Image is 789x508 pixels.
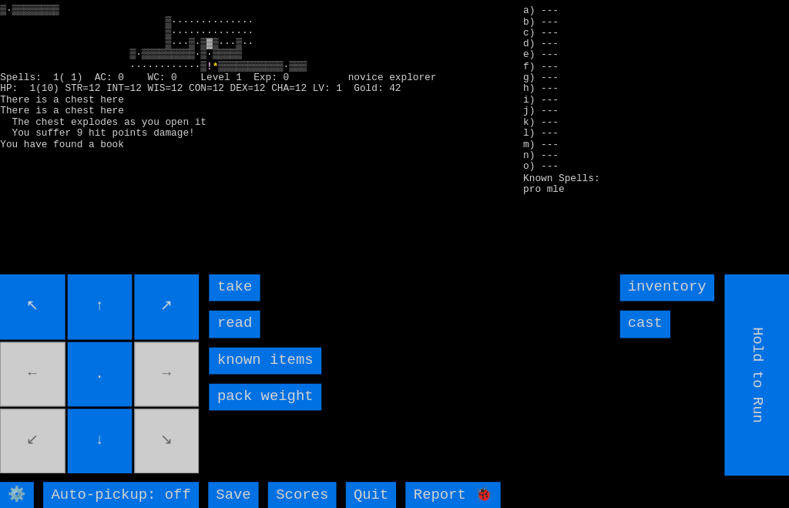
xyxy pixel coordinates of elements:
[270,473,337,499] input: Scores
[8,473,41,499] input: ⚙️
[717,269,781,466] input: Hold to Run
[74,269,137,332] input: ↑
[213,376,322,402] input: pack weight
[213,269,262,295] input: take
[50,473,203,499] input: Auto-pickup: off
[139,269,203,332] input: ↗
[74,335,137,399] input: .
[213,304,262,331] input: read
[213,341,322,367] input: known items
[210,60,217,71] font: !
[74,401,137,464] input: ↓
[616,269,708,295] input: inventory
[347,473,396,499] input: Quit
[405,473,499,499] input: Report 🐞
[212,473,261,499] input: Save
[616,304,665,331] input: cast
[8,5,505,260] larn: ▒·▒▒▒▒▒▒▒▒ ▒·············· ▒·············· ▒···▒·▒▓▒···▒·· ▒·▒▒▒▒▒▒▒▒▒·▒·▒▒▒▒▒ ············▒ ▒▒▒▒...
[8,269,71,332] input: ↖
[521,5,781,158] stats: a) --- b) --- c) --- d) --- e) --- f) --- g) --- h) --- i) --- j) --- k) --- l) --- m) --- n) ---...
